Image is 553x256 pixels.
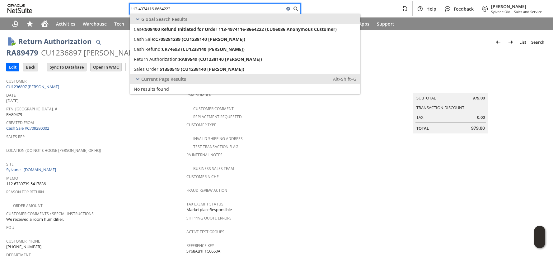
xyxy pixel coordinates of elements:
a: Activities [52,17,79,30]
a: Recent Records [7,17,22,30]
span: Cash Sale: [134,36,155,42]
div: RA89479 [6,48,38,58]
span: S1350519 (CU1238140 [PERSON_NAME]) [160,66,244,72]
a: Warehouse [79,17,110,30]
span: Sylvane Old [491,9,510,14]
a: Created From [6,120,34,125]
iframe: Click here to launch Oracle Guided Learning Help Panel [534,226,545,248]
a: Cash Refund:CR74693 (CU1238140 [PERSON_NAME])Edit: [130,44,360,54]
a: Test Transaction Flag [193,144,238,149]
a: Fraud Review Action [186,188,227,193]
span: Feedback [454,6,474,12]
span: [DATE] [6,98,18,104]
span: We received a room humidifier. [6,216,64,222]
span: Activities [56,21,75,27]
a: Customer Comments / Special Instructions [6,211,94,216]
a: Sales Rep [6,134,25,139]
a: CU1236897 [PERSON_NAME] [6,84,61,89]
a: Customer [6,79,26,84]
span: Sales Order: [134,66,160,72]
span: Return Authorization: [134,56,179,62]
input: Search [130,5,284,12]
span: 979.00 [473,95,485,101]
span: Cash Refund: [134,46,162,52]
a: Customer Phone [6,239,40,244]
svg: Recent Records [11,20,19,27]
a: Search [529,37,547,47]
a: Order Amount [13,203,43,208]
a: Date [6,93,16,98]
a: Reason For Return [6,189,44,195]
a: Sylvane - [DOMAIN_NAME] [6,167,58,172]
caption: Summary [413,83,488,93]
span: Help [426,6,436,12]
a: Shipping Quote Errors [186,215,232,221]
div: Shortcuts [22,17,37,30]
div: CU1236897 [PERSON_NAME] [41,48,142,58]
input: Edit [7,63,19,71]
a: Customer Niche [186,174,219,179]
span: Tech [114,21,124,27]
a: Customer Comment [193,106,234,111]
input: Back [23,63,38,71]
span: [PERSON_NAME] [491,3,542,9]
a: Active Test Groups [186,229,224,234]
a: Location (Do Not Choose [PERSON_NAME] or HQ) [6,148,101,153]
span: 908400 Refund Initiated for Order 113-4974116-8664222 (CU96086 Anonymous Customer) [145,26,337,32]
svg: Shortcuts [26,20,34,27]
span: C709281289 (CU1238140 [PERSON_NAME]) [155,36,245,42]
span: SY68AB1F1C6650A [186,248,220,254]
a: Home [37,17,52,30]
a: Tax [416,114,424,120]
span: Oracle Guided Learning Widget. To move around, please hold and drag [534,237,545,249]
span: [PHONE_NUMBER] [6,244,41,250]
span: Support [377,21,394,27]
span: CR74693 (CU1238140 [PERSON_NAME]) [162,46,245,52]
a: No results found [130,84,360,94]
a: Rtn. [GEOGRAPHIC_DATA]. # [6,106,57,112]
span: Alt+Shift+G [333,76,356,82]
span: MarketplaceResponsible [186,207,232,213]
input: Open In WMC [91,63,121,71]
span: 112-6730739-5417836 [6,181,46,187]
a: Cash Sale:C709281289 (CU1238140 [PERSON_NAME])Edit: [130,34,360,44]
span: Warehouse [83,21,107,27]
span: Sales and Service [514,9,542,14]
a: RA Internal Notes [186,152,223,157]
a: List [517,37,529,47]
input: Sync To Database [47,63,86,71]
span: 979.00 [471,125,485,131]
a: Tech [110,17,128,30]
img: Next [507,38,514,46]
a: Invalid Shipping Address [193,136,243,141]
a: Case:908400 Refund Initiated for Order 113-4974116-8664222 (CU96086 Anonymous Customer)Edit: [130,24,360,34]
span: Case: [134,26,145,32]
a: Memo [6,176,18,181]
a: Transaction Discount [416,105,464,110]
span: RA89549 (CU1238140 [PERSON_NAME]) [179,56,262,62]
a: Site [6,162,14,167]
a: Sales Order:S1350519 (CU1238140 [PERSON_NAME])Edit: [130,64,360,74]
span: 0.00 [477,114,485,120]
a: Subtotal [416,95,436,101]
span: No results found [134,86,169,92]
a: Business Sales Team [193,166,234,171]
a: Tax Exempt Status [186,201,223,207]
a: Return Authorization:RA89549 (CU1238140 [PERSON_NAME])Edit: [130,54,360,64]
span: Current Page Results [141,76,186,82]
img: Quick Find [95,38,102,46]
svg: Home [41,20,49,27]
span: RA89479 [6,112,22,118]
a: Leads [128,17,148,30]
img: Previous [494,38,502,46]
a: Cash Sale #C709280002 [6,125,49,131]
svg: Search [292,5,299,12]
a: Reference Key [186,243,214,248]
svg: logo [7,4,32,13]
a: Total [416,125,429,131]
a: PO # [6,225,15,230]
a: RMA Number [186,92,211,98]
a: Customer Type [186,122,216,128]
h1: Return Authorization [18,36,91,46]
span: Global Search Results [141,16,187,22]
